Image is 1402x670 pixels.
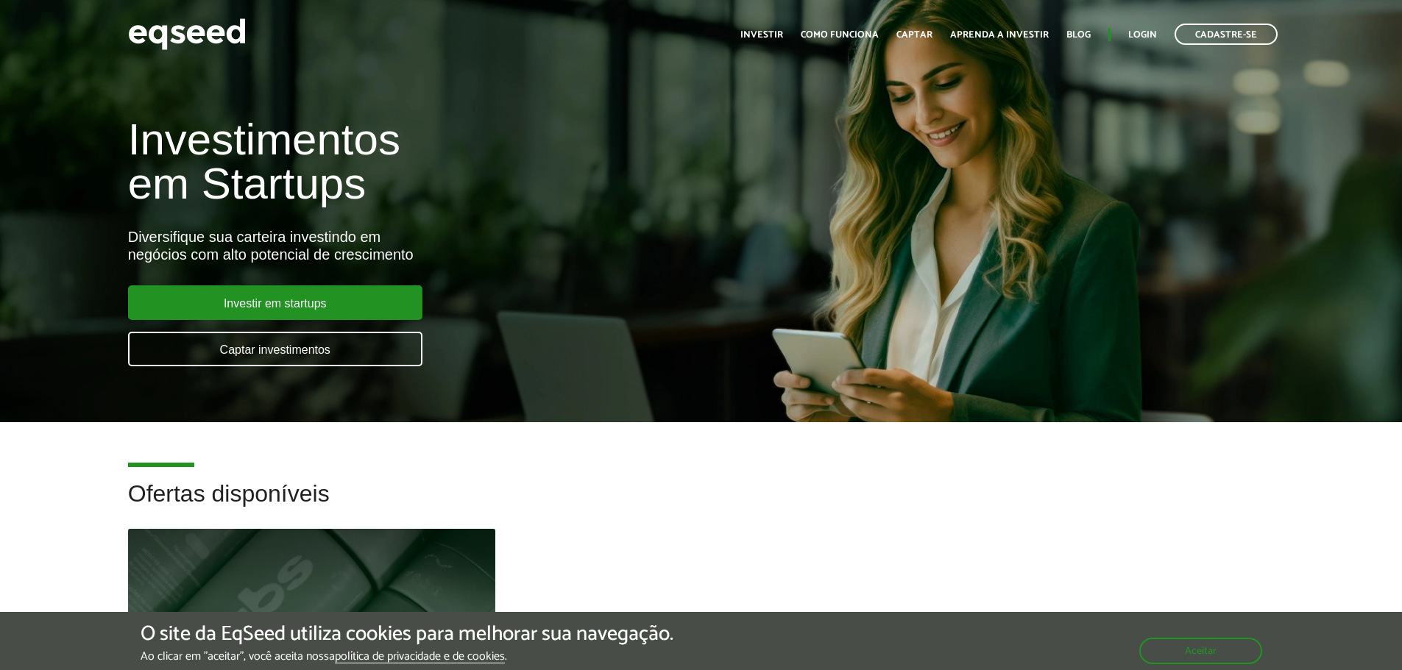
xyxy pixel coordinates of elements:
[141,649,673,663] p: Ao clicar em "aceitar", você aceita nossa .
[740,30,783,40] a: Investir
[1128,30,1157,40] a: Login
[801,30,879,40] a: Como funciona
[128,228,807,263] div: Diversifique sua carteira investindo em negócios com alto potencial de crescimento
[128,15,246,54] img: EqSeed
[1139,638,1262,664] button: Aceitar
[141,623,673,646] h5: O site da EqSeed utiliza cookies para melhorar sua navegação.
[128,481,1275,529] h2: Ofertas disponíveis
[335,651,505,663] a: política de privacidade e de cookies
[950,30,1049,40] a: Aprenda a investir
[128,285,422,320] a: Investir em startups
[1175,24,1278,45] a: Cadastre-se
[1066,30,1091,40] a: Blog
[128,118,807,206] h1: Investimentos em Startups
[128,332,422,366] a: Captar investimentos
[896,30,932,40] a: Captar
